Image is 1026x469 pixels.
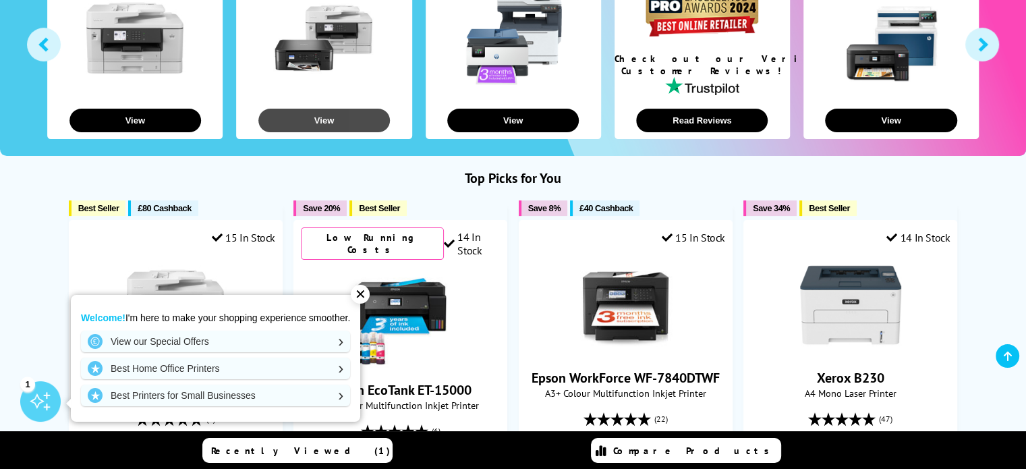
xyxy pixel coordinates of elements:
[444,230,501,257] div: 14 In Stock
[753,203,790,213] span: Save 34%
[330,381,472,399] a: Epson EcoTank ET-15000
[432,418,440,444] span: (6)
[528,203,561,213] span: Save 8%
[128,200,198,216] button: £80 Cashback
[211,445,391,457] span: Recently Viewed (1)
[613,445,776,457] span: Compare Products
[799,200,857,216] button: Best Seller
[81,385,350,406] a: Best Printers for Small Businesses
[301,399,500,412] span: A4 Colour Multifunction Inkjet Printer
[293,200,347,216] button: Save 20%
[350,357,451,370] a: Epson EcoTank ET-15000
[570,200,639,216] button: £40 Cashback
[519,200,567,216] button: Save 8%
[258,109,390,132] button: View
[526,387,725,399] span: A3+ Colour Multifunction Inkjet Printer
[20,377,35,391] div: 1
[800,254,901,356] img: Xerox B230
[81,312,125,323] strong: Welcome!
[825,109,957,132] button: View
[138,203,191,213] span: £80 Cashback
[78,203,119,213] span: Best Seller
[447,109,579,132] button: View
[303,203,340,213] span: Save 20%
[350,267,451,368] img: Epson EcoTank ET-15000
[532,369,720,387] a: Epson WorkForce WF-7840DTWF
[662,231,725,244] div: 15 In Stock
[212,231,275,244] div: 15 In Stock
[359,203,400,213] span: Best Seller
[202,438,393,463] a: Recently Viewed (1)
[800,345,901,358] a: Xerox B230
[351,285,370,304] div: ✕
[817,369,884,387] a: Xerox B230
[81,312,350,324] p: I'm here to make your shopping experience smoother.
[81,358,350,379] a: Best Home Office Printers
[69,200,126,216] button: Best Seller
[591,438,781,463] a: Compare Products
[301,227,444,260] div: Low Running Costs
[349,200,407,216] button: Best Seller
[125,254,226,356] img: Brother MFC-J6940DW
[743,200,797,216] button: Save 34%
[751,387,950,399] span: A4 Mono Laser Printer
[886,231,950,244] div: 14 In Stock
[575,254,676,356] img: Epson WorkForce WF-7840DTWF
[879,406,892,432] span: (47)
[636,109,768,132] button: Read Reviews
[809,203,850,213] span: Best Seller
[575,345,676,358] a: Epson WorkForce WF-7840DTWF
[654,406,668,432] span: (22)
[615,53,790,77] div: Check out our Verified Customer Reviews!
[579,203,633,213] span: £40 Cashback
[69,109,201,132] button: View
[81,331,350,352] a: View our Special Offers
